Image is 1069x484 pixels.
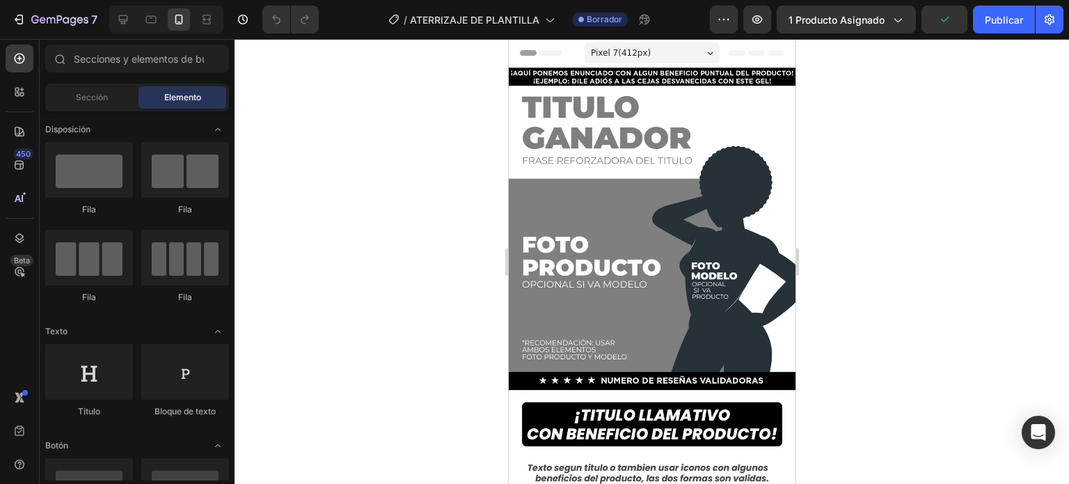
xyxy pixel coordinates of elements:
[178,204,192,214] font: Fila
[509,39,795,484] iframe: Área de diseño
[16,149,31,159] font: 450
[404,14,407,26] font: /
[82,204,96,214] font: Fila
[91,13,97,26] font: 7
[178,292,192,302] font: Fila
[14,256,30,265] font: Beta
[78,406,100,416] font: Título
[45,124,90,134] font: Disposición
[587,14,622,24] font: Borrador
[1022,416,1055,449] div: Abrir Intercom Messenger
[207,320,229,343] span: Abrir con palanca
[45,326,68,336] font: Texto
[789,14,885,26] font: 1 producto asignado
[777,6,916,33] button: 1 producto asignado
[410,14,539,26] font: ATERRIZAJE DE PLANTILLA
[45,440,68,451] font: Botón
[262,6,319,33] div: Deshacer/Rehacer
[973,6,1035,33] button: Publicar
[207,435,229,457] span: Abrir con palanca
[45,45,229,72] input: Secciones y elementos de búsqueda
[164,92,201,102] font: Elemento
[207,118,229,141] span: Abrir con palanca
[6,6,104,33] button: 7
[82,292,96,302] font: Fila
[155,406,216,416] font: Bloque de texto
[76,92,108,102] font: Sección
[985,14,1023,26] font: Publicar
